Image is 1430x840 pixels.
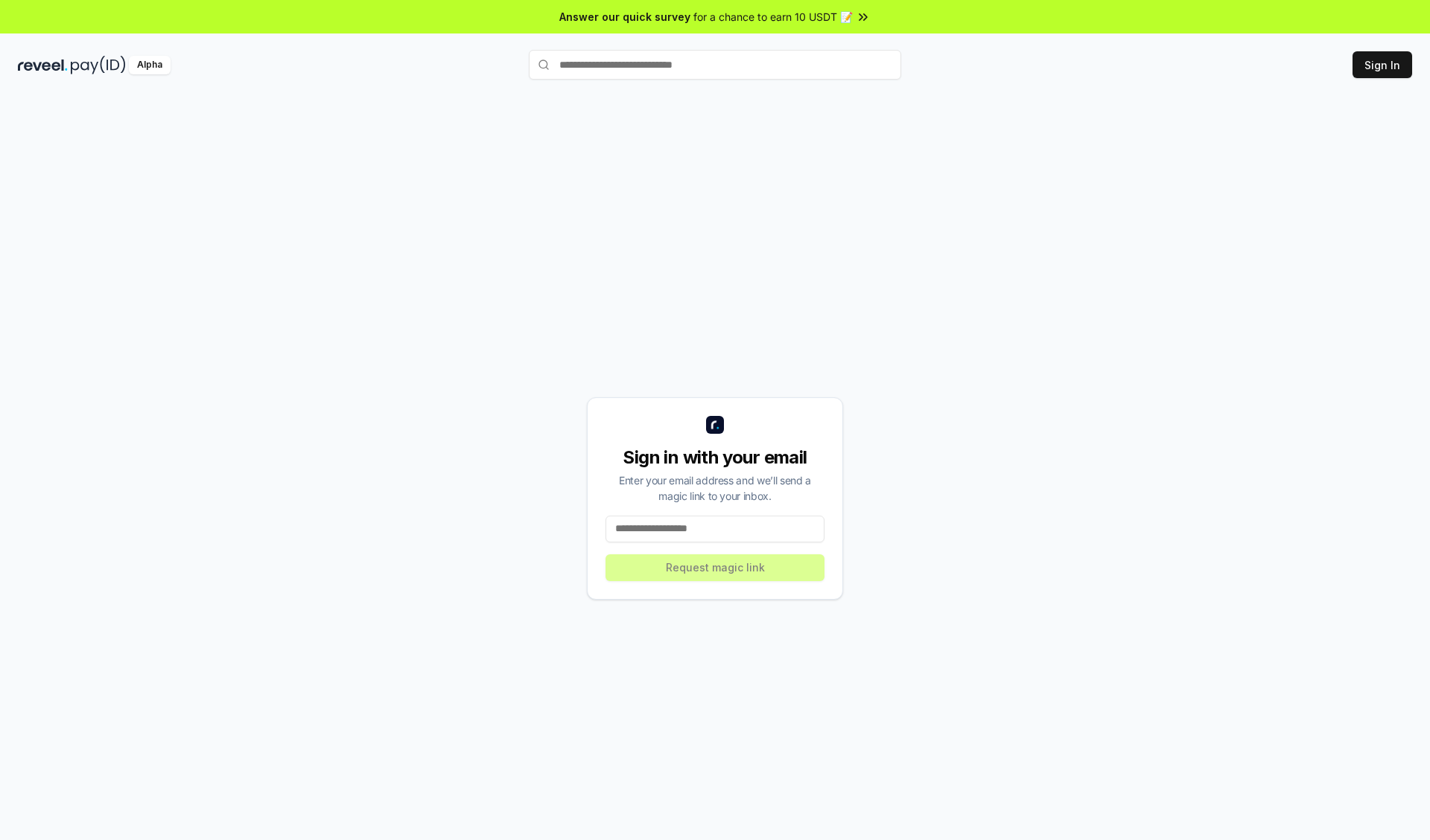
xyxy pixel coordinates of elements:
img: logo_small [706,416,724,434]
span: for a chance to earn 10 USDT 📝 [693,9,853,25]
img: pay_id [71,56,126,74]
span: Answer our quick survey [559,9,690,25]
img: reveel_dark [18,56,68,74]
div: Enter your email address and we’ll send a magic link to your inbox. [606,472,824,504]
button: Sign In [1353,51,1412,78]
div: Alpha [129,56,171,74]
div: Sign in with your email [606,446,824,469]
